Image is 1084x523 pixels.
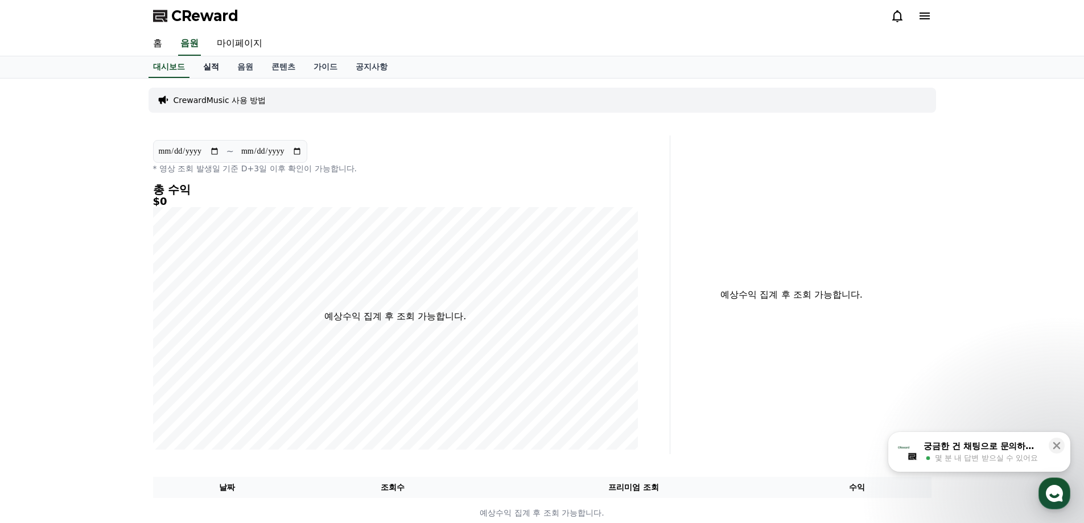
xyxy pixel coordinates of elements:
[144,32,171,56] a: 홈
[783,477,932,498] th: 수익
[324,310,466,323] p: 예상수익 집계 후 조회 가능합니다.
[194,56,228,78] a: 실적
[3,361,75,389] a: 홈
[347,56,397,78] a: 공지사항
[104,378,118,388] span: 대화
[178,32,201,56] a: 음원
[171,7,238,25] span: CReward
[174,94,266,106] a: CrewardMusic 사용 방법
[153,183,638,196] h4: 총 수익
[149,56,189,78] a: 대시보드
[679,288,904,302] p: 예상수익 집계 후 조회 가능합니다.
[484,477,783,498] th: 프리미엄 조회
[75,361,147,389] a: 대화
[153,196,638,207] h5: $0
[262,56,304,78] a: 콘텐츠
[154,507,931,519] p: 예상수익 집계 후 조회 가능합니다.
[147,361,219,389] a: 설정
[153,163,638,174] p: * 영상 조회 발생일 기준 D+3일 이후 확인이 가능합니다.
[208,32,271,56] a: 마이페이지
[36,378,43,387] span: 홈
[304,56,347,78] a: 가이드
[301,477,484,498] th: 조회수
[228,56,262,78] a: 음원
[153,477,302,498] th: 날짜
[176,378,189,387] span: 설정
[226,145,234,158] p: ~
[153,7,238,25] a: CReward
